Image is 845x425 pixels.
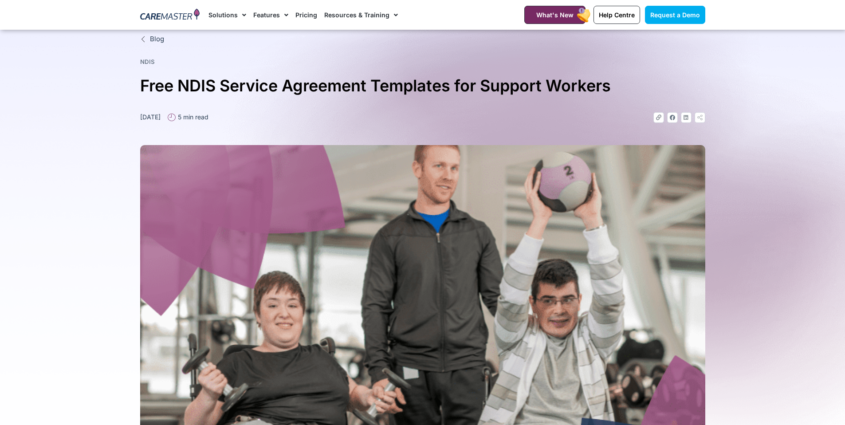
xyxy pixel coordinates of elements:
a: Request a Demo [645,6,705,24]
a: NDIS [140,58,155,65]
a: Blog [140,34,705,44]
span: Help Centre [599,11,635,19]
span: What's New [536,11,574,19]
a: Help Centre [593,6,640,24]
time: [DATE] [140,113,161,121]
img: CareMaster Logo [140,8,200,22]
h1: Free NDIS Service Agreement Templates for Support Workers [140,73,705,99]
a: What's New [524,6,586,24]
span: Blog [148,34,164,44]
span: 5 min read [176,112,208,122]
span: Request a Demo [650,11,700,19]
